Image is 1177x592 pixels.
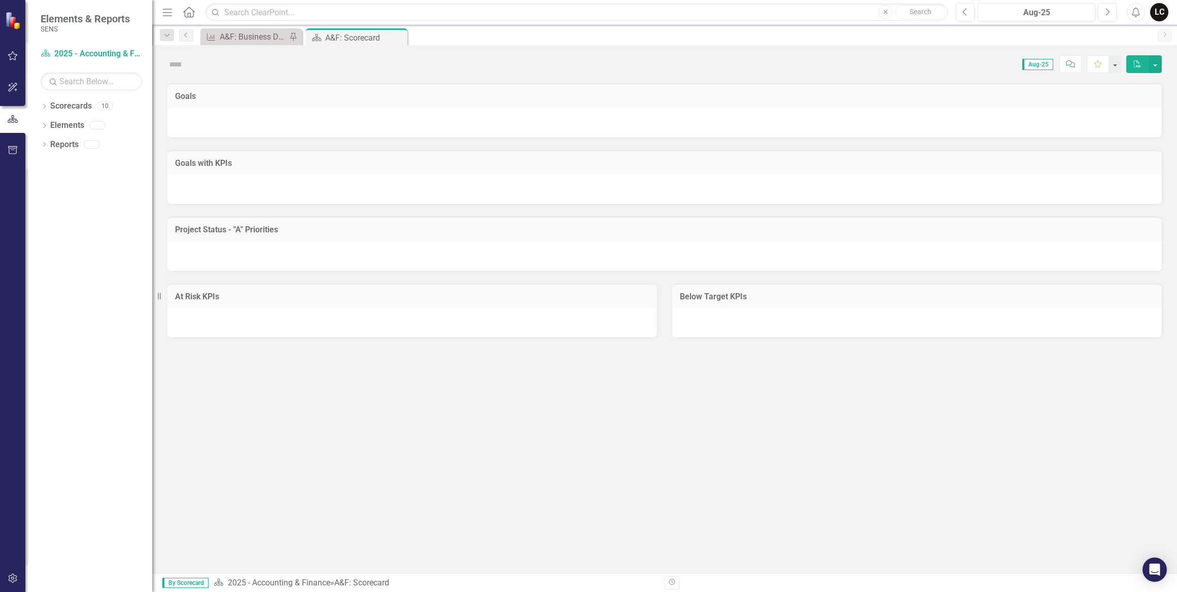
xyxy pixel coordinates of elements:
[203,30,287,43] a: A&F: Business Day Financials sent out to Sr. Leadership
[175,92,1154,101] h3: Goals
[910,8,931,16] span: Search
[41,13,130,25] span: Elements & Reports
[162,578,209,588] span: By Scorecard
[1022,59,1053,70] span: Aug-25
[175,292,649,301] h3: At Risk KPIs
[1143,558,1167,582] div: Open Intercom Messenger
[167,56,184,73] img: Not Defined
[50,100,92,112] a: Scorecards
[50,120,84,131] a: Elements
[41,73,142,90] input: Search Below...
[1150,3,1168,21] button: LC
[680,292,1154,301] h3: Below Target KPIs
[97,102,113,111] div: 10
[175,225,1154,234] h3: Project Status - "A" Priorities
[325,31,405,44] div: A&F: Scorecard
[334,578,389,587] div: A&F: Scorecard
[981,7,1092,19] div: Aug-25
[5,11,23,29] img: ClearPoint Strategy
[228,578,330,587] a: 2025 - Accounting & Finance
[205,4,948,21] input: Search ClearPoint...
[50,139,79,151] a: Reports
[978,3,1095,21] button: Aug-25
[214,577,657,589] div: »
[41,48,142,60] a: 2025 - Accounting & Finance
[895,5,946,19] button: Search
[175,159,1154,168] h3: Goals with KPIs
[41,25,130,33] small: SENS
[220,30,287,43] div: A&F: Business Day Financials sent out to Sr. Leadership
